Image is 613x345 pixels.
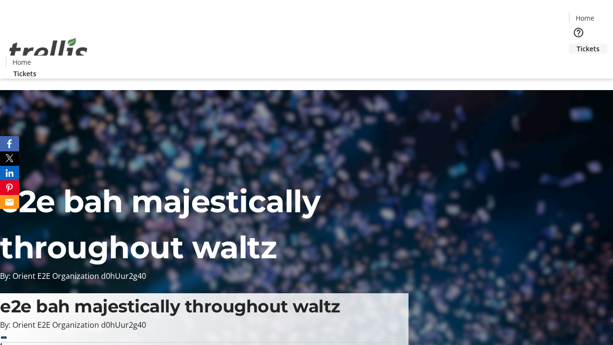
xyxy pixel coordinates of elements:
[6,69,44,79] a: Tickets
[577,44,600,54] span: Tickets
[569,23,588,42] button: Help
[569,54,588,73] button: Cart
[6,57,37,67] a: Home
[12,57,31,67] span: Home
[569,13,600,23] a: Home
[6,27,91,75] img: Orient E2E Organization d0hUur2g40's Logo
[569,44,607,54] a: Tickets
[576,13,594,23] span: Home
[13,69,36,79] span: Tickets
